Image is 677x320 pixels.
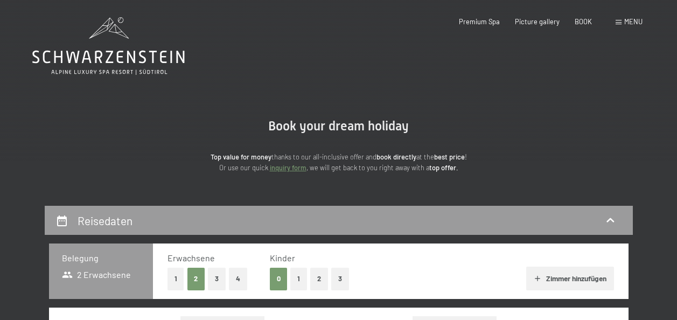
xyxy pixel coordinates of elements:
span: Kinder [270,253,295,263]
button: 3 [208,268,226,290]
button: 2 [310,268,328,290]
button: 0 [270,268,288,290]
font: 2 Erwachsene [77,269,131,281]
h3: Belegung [62,252,141,264]
button: Zimmer hinzufügen [526,267,614,290]
span: Menu [624,17,643,26]
strong: Top value for money [211,152,271,161]
a: BOOK [575,17,592,26]
button: 3 [331,268,349,290]
span: Erwachsene [167,253,215,263]
a: Premium Spa [459,17,500,26]
button: 2 [187,268,205,290]
a: inquiry form [270,163,306,172]
font: Zimmer hinzufügen [546,274,606,283]
strong: top offer. [429,163,458,172]
button: 1 [290,268,307,290]
a: Picture gallery [515,17,560,26]
strong: book directly [376,152,416,161]
span: Book your dream holiday [268,119,409,134]
strong: best price [434,152,465,161]
button: 1 [167,268,184,290]
h2: Reisedaten [78,214,132,227]
button: 4 [229,268,247,290]
p: thanks to our all-inclusive offer and at the ! Or use our quick , we will get back to you right a... [123,151,554,173]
